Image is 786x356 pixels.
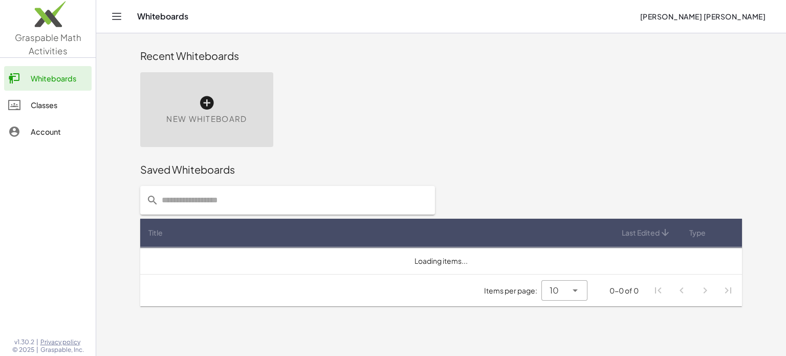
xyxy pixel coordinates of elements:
span: Type [689,227,706,238]
a: Whiteboards [4,66,92,91]
a: Account [4,119,92,144]
div: Saved Whiteboards [140,162,742,177]
span: © 2025 [12,346,34,354]
span: 10 [550,284,559,297]
i: prepended action [146,194,159,206]
div: Account [31,125,88,138]
div: Whiteboards [31,72,88,85]
span: Graspable Math Activities [15,32,81,56]
div: 0-0 of 0 [609,285,639,296]
span: Graspable, Inc. [40,346,84,354]
span: Items per page: [484,285,541,296]
td: Loading items... [140,247,742,274]
span: | [36,346,38,354]
button: Toggle navigation [108,8,125,25]
div: Recent Whiteboards [140,49,742,63]
span: [PERSON_NAME] [PERSON_NAME] [640,12,766,21]
span: Last Edited [622,227,660,238]
span: Title [148,227,163,238]
a: Classes [4,93,92,117]
span: | [36,338,38,346]
div: Classes [31,99,88,111]
span: v1.30.2 [14,338,34,346]
button: [PERSON_NAME] [PERSON_NAME] [631,7,774,26]
span: New Whiteboard [166,113,247,125]
a: Privacy policy [40,338,84,346]
nav: Pagination Navigation [647,279,740,302]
